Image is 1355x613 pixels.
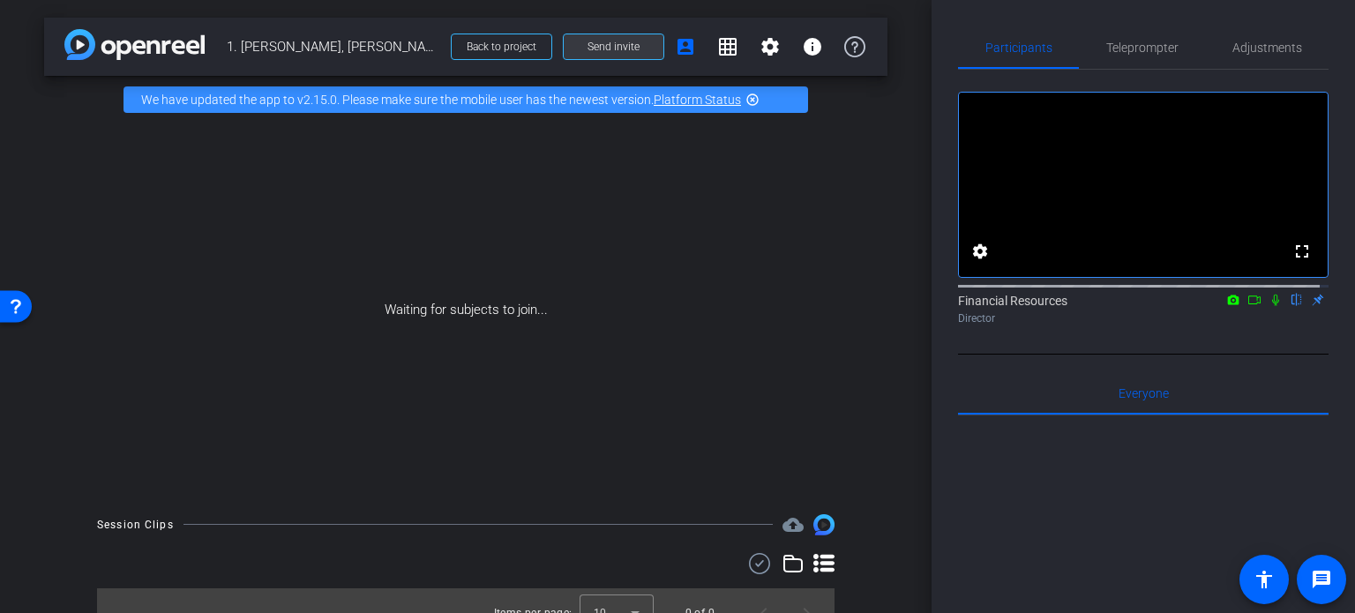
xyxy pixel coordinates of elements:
[588,40,640,54] span: Send invite
[451,34,552,60] button: Back to project
[782,514,804,535] span: Destinations for your clips
[1291,241,1313,262] mat-icon: fullscreen
[958,310,1329,326] div: Director
[467,41,536,53] span: Back to project
[44,123,887,497] div: Waiting for subjects to join...
[1286,291,1307,307] mat-icon: flip
[1106,41,1179,54] span: Teleprompter
[97,516,174,534] div: Session Clips
[1254,569,1275,590] mat-icon: accessibility
[675,36,696,57] mat-icon: account_box
[802,36,823,57] mat-icon: info
[745,93,760,107] mat-icon: highlight_off
[1232,41,1302,54] span: Adjustments
[969,241,991,262] mat-icon: settings
[782,514,804,535] mat-icon: cloud_upload
[760,36,781,57] mat-icon: settings
[654,93,741,107] a: Platform Status
[124,86,808,113] div: We have updated the app to v2.15.0. Please make sure the mobile user has the newest version.
[563,34,664,60] button: Send invite
[717,36,738,57] mat-icon: grid_on
[813,514,835,535] img: Session clips
[1311,569,1332,590] mat-icon: message
[64,29,205,60] img: app-logo
[958,292,1329,326] div: Financial Resources
[985,41,1052,54] span: Participants
[1119,387,1169,400] span: Everyone
[227,29,440,64] span: 1. [PERSON_NAME], [PERSON_NAME] Investments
